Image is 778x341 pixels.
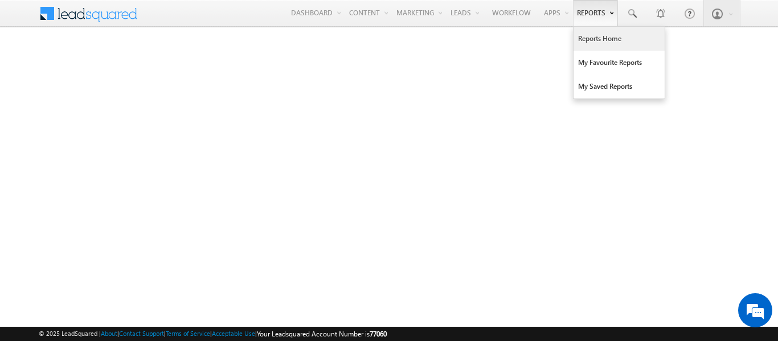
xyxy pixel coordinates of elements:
a: Contact Support [119,330,164,337]
div: Minimize live chat window [187,6,214,33]
a: Terms of Service [166,330,210,337]
em: Start Chat [155,263,207,278]
span: 77060 [370,330,387,338]
a: Acceptable Use [212,330,255,337]
a: My Saved Reports [574,75,665,98]
img: d_60004797649_company_0_60004797649 [19,60,48,75]
span: Your Leadsquared Account Number is [257,330,387,338]
a: Reports Home [574,27,665,51]
textarea: Type your message and hit 'Enter' [15,105,208,253]
a: About [101,330,117,337]
div: Chat with us now [59,60,191,75]
a: My Favourite Reports [574,51,665,75]
span: © 2025 LeadSquared | | | | | [39,328,387,339]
